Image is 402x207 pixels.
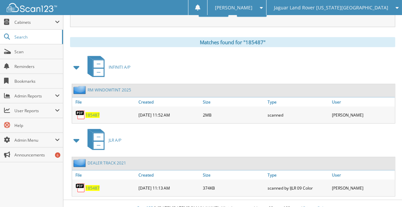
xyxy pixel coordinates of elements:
[75,110,85,120] img: PDF.png
[330,97,395,107] a: User
[368,175,402,207] iframe: Chat Widget
[88,87,131,93] a: RM WINDOWTINT 2025
[14,64,60,69] span: Reminders
[14,19,55,25] span: Cabinets
[14,108,55,114] span: User Reports
[14,34,59,40] span: Search
[14,137,55,143] span: Admin Menu
[14,49,60,55] span: Scan
[75,183,85,193] img: PDF.png
[201,97,266,107] a: Size
[72,170,137,180] a: File
[14,123,60,128] span: Help
[83,54,130,80] a: INFINITI A/P
[330,108,395,122] div: [PERSON_NAME]
[109,137,121,143] span: JLR A/P
[88,160,126,166] a: DEALER TRACK 2021
[14,93,55,99] span: Admin Reports
[7,3,57,12] img: scan123-logo-white.svg
[266,181,331,195] div: scanned by IJLR 09 Color
[201,170,266,180] a: Size
[330,181,395,195] div: [PERSON_NAME]
[201,181,266,195] div: 374KB
[72,97,137,107] a: File
[330,170,395,180] a: User
[85,112,100,118] a: 185487
[14,78,60,84] span: Bookmarks
[266,170,331,180] a: Type
[137,108,202,122] div: [DATE] 11:52 AM
[215,6,252,10] span: [PERSON_NAME]
[73,159,88,167] img: folder2.png
[14,152,60,158] span: Announcements
[137,181,202,195] div: [DATE] 11:13 AM
[109,64,130,70] span: INFINITI A/P
[266,108,331,122] div: scanned
[137,97,202,107] a: Created
[85,185,100,191] a: 185487
[201,108,266,122] div: 2MB
[137,170,202,180] a: Created
[73,86,88,94] img: folder2.png
[266,97,331,107] a: Type
[70,37,395,47] div: Matches found for "185487"
[83,127,121,153] a: JLR A/P
[55,152,60,158] div: 6
[274,6,388,10] span: Jaguar Land Rover [US_STATE][GEOGRAPHIC_DATA]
